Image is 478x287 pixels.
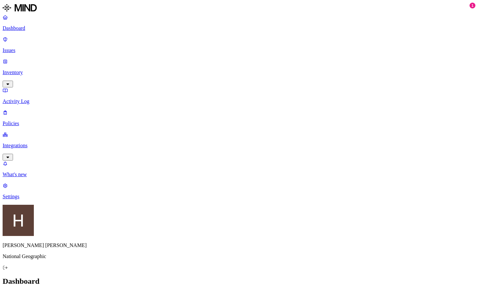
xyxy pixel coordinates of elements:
p: Inventory [3,70,475,75]
a: Dashboard [3,14,475,31]
a: Integrations [3,132,475,160]
img: MIND [3,3,37,13]
p: Policies [3,121,475,126]
a: Issues [3,36,475,53]
h2: Dashboard [3,277,475,286]
a: MIND [3,3,475,14]
a: What's new [3,161,475,177]
div: 1 [470,3,475,8]
p: Issues [3,47,475,53]
p: National Geographic [3,254,475,259]
a: Activity Log [3,87,475,104]
a: Inventory [3,59,475,86]
p: Settings [3,194,475,200]
p: Dashboard [3,25,475,31]
p: What's new [3,172,475,177]
a: Settings [3,183,475,200]
img: Henderson Jones [3,205,34,236]
p: Integrations [3,143,475,149]
p: Activity Log [3,98,475,104]
a: Policies [3,110,475,126]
